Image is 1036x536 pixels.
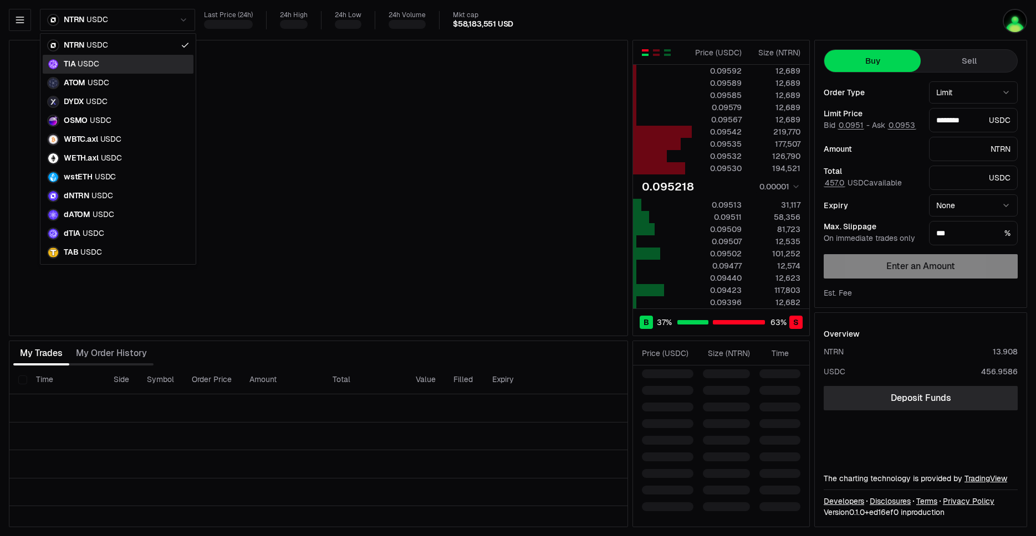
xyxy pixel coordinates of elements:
[86,97,107,107] span: USDC
[47,228,59,240] img: dTIA.svg
[47,115,59,127] img: osmo.png
[64,59,75,69] span: TIA
[47,171,59,183] img: wsteth.svg
[64,40,84,50] span: NTRN
[47,96,59,108] img: dydx.png
[64,229,80,239] span: dTIA
[64,135,98,145] span: WBTC.axl
[64,191,89,201] span: dNTRN
[47,39,59,51] img: ntrn.png
[101,153,122,163] span: USDC
[64,210,90,220] span: dATOM
[47,190,59,202] img: dNTRN.svg
[47,246,59,259] img: TAB.png
[64,116,88,126] span: OSMO
[78,59,99,69] span: USDC
[83,229,104,239] span: USDC
[64,172,93,182] span: wstETH
[95,172,116,182] span: USDC
[64,248,78,257] span: TAB
[93,210,114,220] span: USDC
[86,40,108,50] span: USDC
[80,248,101,257] span: USDC
[64,97,84,107] span: DYDX
[64,153,99,163] span: WETH.axl
[100,135,121,145] span: USDC
[91,191,113,201] span: USDC
[47,133,59,146] img: wbtc.png
[88,78,109,88] span: USDC
[64,78,85,88] span: ATOM
[90,116,111,126] span: USDC
[47,152,59,164] img: eth-white.png
[47,209,59,221] img: dATOM.svg
[47,77,59,89] img: atom.png
[47,58,59,70] img: celestia.png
